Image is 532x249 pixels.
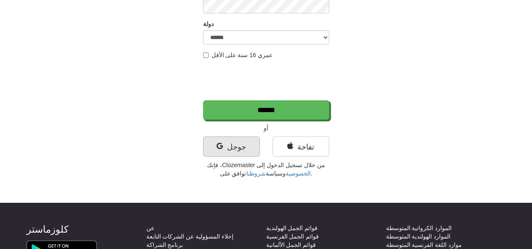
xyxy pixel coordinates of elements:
[286,170,311,177] a: الخصوصية
[266,241,316,248] font: قوائم الجمل الألمانية
[203,21,214,27] font: دولة
[266,224,318,232] a: قوائم الجمل الهولندية
[386,225,452,231] font: الموارد الكرواتية المتوسطة
[146,241,183,249] a: برنامج الشراكة
[26,223,69,235] font: كلوزماستر
[246,170,266,177] a: شروطنا
[203,136,260,157] a: جوجل
[273,136,329,157] a: تفاحة
[266,241,316,249] a: قوائم الجمل الألمانية
[146,224,154,232] a: عن
[146,232,234,241] a: إخلاء المسؤولية عن الشركات التابعة
[266,170,286,177] font: وسياسة
[212,52,273,58] font: عمري 16 سنة على الأقل
[386,224,452,232] a: الموارد الكرواتية المتوسطة
[386,241,462,248] font: موارد اللغة الفرنسية المتوسطة
[26,224,69,234] a: كلوزماستر
[386,241,462,249] a: موارد اللغة الفرنسية المتوسطة
[266,232,319,241] a: قوائم الجمل الفرنسية
[146,233,234,240] font: إخلاء المسؤولية عن الشركات التابعة
[386,233,451,240] font: الموارد الهولندية المتوسطة
[266,233,319,240] font: قوائم الجمل الفرنسية
[227,143,246,151] font: جوجل
[207,162,325,177] font: من خلال تسجيل الدخول إلى Clozemaster، فإنك توافق على
[146,225,154,231] font: عن
[203,63,331,96] iframe: ريكابتشا
[311,170,312,177] font: .
[386,232,451,241] a: الموارد الهولندية المتوسطة
[203,52,209,58] input: عمري 16 سنة على الأقل
[264,125,268,131] font: أو
[266,225,318,231] font: قوائم الجمل الهولندية
[146,241,183,248] font: برنامج الشراكة
[297,143,314,151] font: تفاحة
